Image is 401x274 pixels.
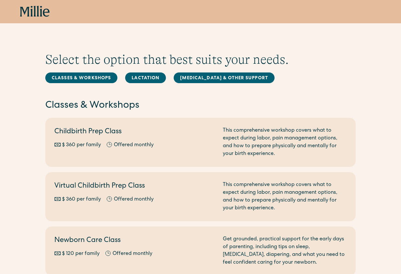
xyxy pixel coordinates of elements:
[174,72,275,83] a: [MEDICAL_DATA] & Other Support
[45,118,356,167] a: Childbirth Prep Class$ 360 per familyOffered monthlyThis comprehensive workshop covers what to ex...
[125,72,166,83] a: Lactation
[54,181,215,192] h2: Virtual Childbirth Prep Class
[62,250,100,258] div: $ 120 per family
[62,196,101,203] div: $ 360 per family
[223,236,347,267] div: Get grounded, practical support for the early days of parenting, including tips on sleep, [MEDICA...
[114,141,154,149] div: Offered monthly
[54,127,215,137] h2: Childbirth Prep Class
[114,196,154,203] div: Offered monthly
[223,127,347,158] div: This comprehensive workshop covers what to expect during labor, pain management options, and how ...
[223,181,347,212] div: This comprehensive workshop covers what to expect during labor, pain management options, and how ...
[113,250,152,258] div: Offered monthly
[45,72,117,83] a: Classes & Workshops
[62,141,101,149] div: $ 360 per family
[54,236,215,246] h2: Newborn Care Class
[45,172,356,221] a: Virtual Childbirth Prep Class$ 360 per familyOffered monthlyThis comprehensive workshop covers wh...
[45,99,356,113] h2: Classes & Workshops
